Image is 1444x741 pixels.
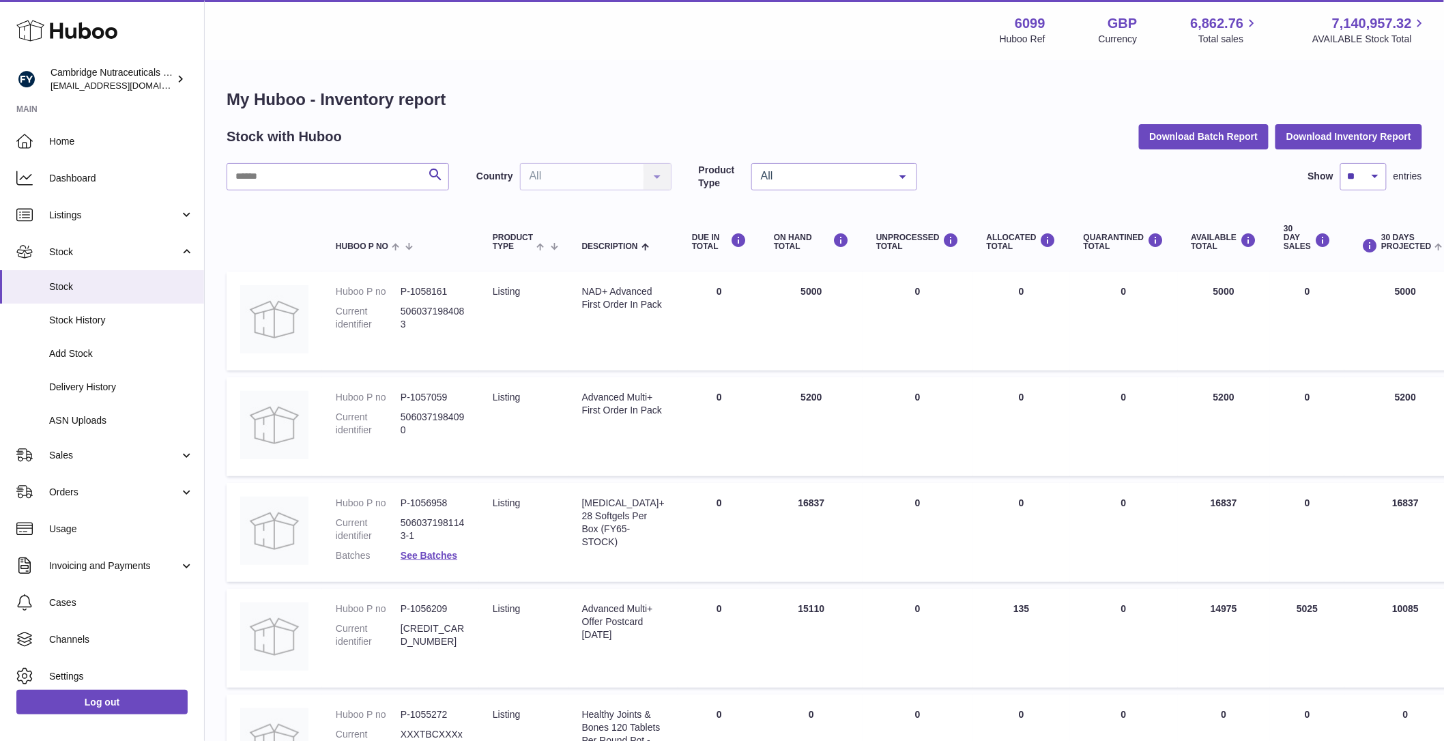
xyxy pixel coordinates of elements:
[49,523,194,536] span: Usage
[1312,14,1428,46] a: 7,140,957.32 AVAILABLE Stock Total
[336,497,401,510] dt: Huboo P no
[1000,33,1045,46] div: Huboo Ref
[50,80,201,91] span: [EMAIL_ADDRESS][DOMAIN_NAME]
[1178,377,1271,476] td: 5200
[973,272,1070,370] td: 0
[493,392,520,403] span: listing
[973,377,1070,476] td: 0
[760,483,863,583] td: 16837
[401,285,465,298] dd: P-1058161
[1270,589,1344,688] td: 5025
[336,602,401,615] dt: Huboo P no
[49,314,194,327] span: Stock History
[760,272,863,370] td: 5000
[49,209,179,222] span: Listings
[49,172,194,185] span: Dashboard
[49,246,179,259] span: Stock
[973,589,1070,688] td: 135
[49,633,194,646] span: Channels
[336,549,401,562] dt: Batches
[240,602,308,671] img: product image
[1394,170,1422,183] span: entries
[240,285,308,353] img: product image
[1192,233,1257,251] div: AVAILABLE Total
[227,128,342,146] h2: Stock with Huboo
[1121,603,1127,614] span: 0
[50,66,173,92] div: Cambridge Nutraceuticals Ltd
[49,280,194,293] span: Stock
[16,690,188,714] a: Log out
[401,622,465,648] dd: [CREDIT_CARD_NUMBER]
[336,708,401,721] dt: Huboo P no
[1284,224,1331,252] div: 30 DAY SALES
[1191,14,1244,33] span: 6,862.76
[49,596,194,609] span: Cases
[49,449,179,462] span: Sales
[493,497,520,508] span: listing
[760,589,863,688] td: 15110
[678,589,760,688] td: 0
[49,560,179,572] span: Invoicing and Payments
[49,414,194,427] span: ASN Uploads
[49,135,194,148] span: Home
[1139,124,1269,149] button: Download Batch Report
[1178,483,1271,583] td: 16837
[582,497,665,549] div: [MEDICAL_DATA]+ 28 Softgels Per Box (FY65-STOCK)
[336,305,401,331] dt: Current identifier
[49,486,179,499] span: Orders
[401,517,465,542] dd: 5060371981143-1
[49,381,194,394] span: Delivery History
[678,377,760,476] td: 0
[863,272,973,370] td: 0
[1270,483,1344,583] td: 0
[240,391,308,459] img: product image
[699,164,745,190] label: Product Type
[401,497,465,510] dd: P-1056958
[678,272,760,370] td: 0
[678,483,760,583] td: 0
[863,377,973,476] td: 0
[1332,14,1412,33] span: 7,140,957.32
[876,233,959,251] div: UNPROCESSED Total
[336,285,401,298] dt: Huboo P no
[1121,392,1127,403] span: 0
[49,347,194,360] span: Add Stock
[1108,14,1137,33] strong: GBP
[493,286,520,297] span: listing
[1381,233,1431,251] span: 30 DAYS PROJECTED
[401,391,465,404] dd: P-1057059
[336,517,401,542] dt: Current identifier
[774,233,849,251] div: ON HAND Total
[493,233,533,251] span: Product Type
[401,602,465,615] dd: P-1056209
[973,483,1070,583] td: 0
[1308,170,1333,183] label: Show
[582,602,665,641] div: Advanced Multi+ Offer Postcard [DATE]
[401,708,465,721] dd: P-1055272
[1312,33,1428,46] span: AVAILABLE Stock Total
[1121,709,1127,720] span: 0
[1270,272,1344,370] td: 0
[336,391,401,404] dt: Huboo P no
[240,497,308,565] img: product image
[49,670,194,683] span: Settings
[582,391,665,417] div: Advanced Multi+ First Order In Pack
[476,170,513,183] label: Country
[863,589,973,688] td: 0
[987,233,1056,251] div: ALLOCATED Total
[401,411,465,437] dd: 5060371984090
[1270,377,1344,476] td: 0
[401,305,465,331] dd: 5060371984083
[336,622,401,648] dt: Current identifier
[336,242,388,251] span: Huboo P no
[1198,33,1259,46] span: Total sales
[1121,497,1127,508] span: 0
[1178,589,1271,688] td: 14975
[493,709,520,720] span: listing
[1275,124,1422,149] button: Download Inventory Report
[227,89,1422,111] h1: My Huboo - Inventory report
[336,411,401,437] dt: Current identifier
[1015,14,1045,33] strong: 6099
[760,377,863,476] td: 5200
[1084,233,1164,251] div: QUARANTINED Total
